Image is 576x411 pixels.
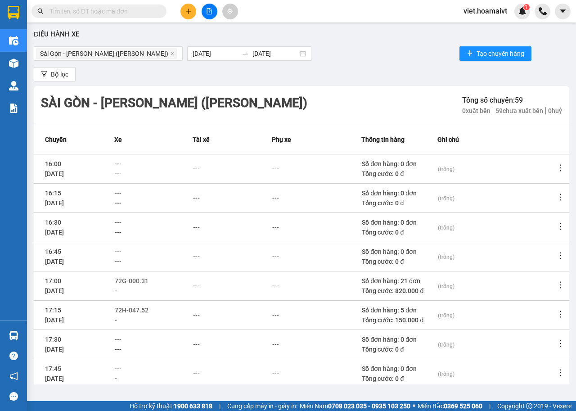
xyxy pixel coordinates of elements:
[45,219,61,226] span: 16:30
[525,4,528,10] span: 1
[193,281,200,291] div: ---
[115,375,117,382] span: -
[477,49,524,59] span: Tạo chuyến hàng
[115,229,121,236] span: ---
[546,107,562,114] span: 0 huỷ
[362,188,436,198] div: Số đơn hàng: 0 đơn
[45,229,64,236] span: [DATE]
[252,49,298,59] input: Ngày kết thúc
[174,402,212,410] strong: 1900 633 818
[130,401,212,411] span: Hỗ trợ kỹ thuật:
[556,193,565,202] span: more
[45,277,61,285] span: 17:00
[272,339,279,349] div: ---
[438,312,454,319] span: (trống)
[219,401,220,411] span: |
[115,219,121,226] span: ---
[526,403,532,409] span: copyright
[193,193,200,203] div: ---
[115,199,121,207] span: ---
[362,159,436,169] div: Số đơn hàng: 0 đơn
[8,6,19,19] img: logo-vxr
[193,164,200,174] div: ---
[193,252,200,262] div: ---
[362,257,436,266] div: Tổng cước: 0 đ
[438,254,454,260] span: (trống)
[114,135,122,145] span: Xe
[362,227,436,237] div: Tổng cước: 0 đ
[556,163,565,172] span: more
[45,135,67,145] span: Chuyến
[438,195,454,202] span: (trống)
[45,199,64,207] span: [DATE]
[51,69,68,79] span: Bộ lọc
[45,346,64,353] span: [DATE]
[362,334,436,344] div: Số đơn hàng: 0 đơn
[242,50,249,57] span: to
[272,310,279,320] div: ---
[437,135,459,145] span: Ghi chú
[467,50,473,57] span: plus
[193,135,210,145] span: Tài xế
[193,339,200,349] div: ---
[272,252,279,262] div: ---
[459,46,531,61] button: plusTạo chuyến hàng
[9,392,18,401] span: message
[115,248,121,255] span: ---
[115,336,121,343] span: ---
[518,7,526,15] img: icon-new-feature
[438,371,454,377] span: (trống)
[456,5,514,17] span: viet.hoamaivt
[115,316,117,324] span: -
[556,280,565,289] span: more
[362,276,436,286] div: Số đơn hàng: 21 đơn
[9,104,18,113] img: solution-icon
[493,107,546,114] span: 59 chưa xuất bến
[556,251,565,260] span: more
[272,164,279,174] div: ---
[539,7,547,15] img: phone-icon
[9,331,18,340] img: warehouse-icon
[34,29,569,40] div: Điều hành xe
[36,48,177,59] span: Sài Gòn - Vũng Tàu (Hàng Hoá)
[328,402,410,410] strong: 0708 023 035 - 0935 103 250
[202,4,217,19] button: file-add
[272,281,279,291] div: ---
[185,8,192,14] span: plus
[45,336,61,343] span: 17:30
[9,59,18,68] img: warehouse-icon
[9,352,18,360] span: question-circle
[413,404,415,408] span: ⚪️
[45,287,64,294] span: [DATE]
[115,307,148,314] span: 72H-047.52
[362,198,436,208] div: Tổng cước: 0 đ
[438,166,454,172] span: (trống)
[9,36,18,45] img: warehouse-icon
[489,401,490,411] span: |
[300,401,410,411] span: Miền Nam
[438,225,454,231] span: (trống)
[41,93,307,113] div: Sài Gòn - [PERSON_NAME] ([PERSON_NAME])
[37,8,44,14] span: search
[45,307,61,314] span: 17:15
[227,8,233,14] span: aim
[556,222,565,231] span: more
[45,190,61,197] span: 16:15
[115,277,148,285] span: 72G-000.31
[556,310,565,319] span: more
[45,170,64,177] span: [DATE]
[45,316,64,324] span: [DATE]
[444,402,482,410] strong: 0369 525 060
[193,369,200,379] div: ---
[362,217,436,227] div: Số đơn hàng: 0 đơn
[523,4,530,10] sup: 1
[34,67,76,81] button: filterBộ lọc
[361,135,405,145] span: Thông tin hàng
[272,135,291,145] span: Phụ xe
[362,344,436,354] div: Tổng cước: 0 đ
[462,95,562,106] div: Tổng số chuyến: 59
[462,107,493,114] span: 0 xuất bến
[115,160,121,167] span: ---
[362,286,436,296] div: Tổng cước: 820.000 đ
[362,374,436,384] div: Tổng cước: 0 đ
